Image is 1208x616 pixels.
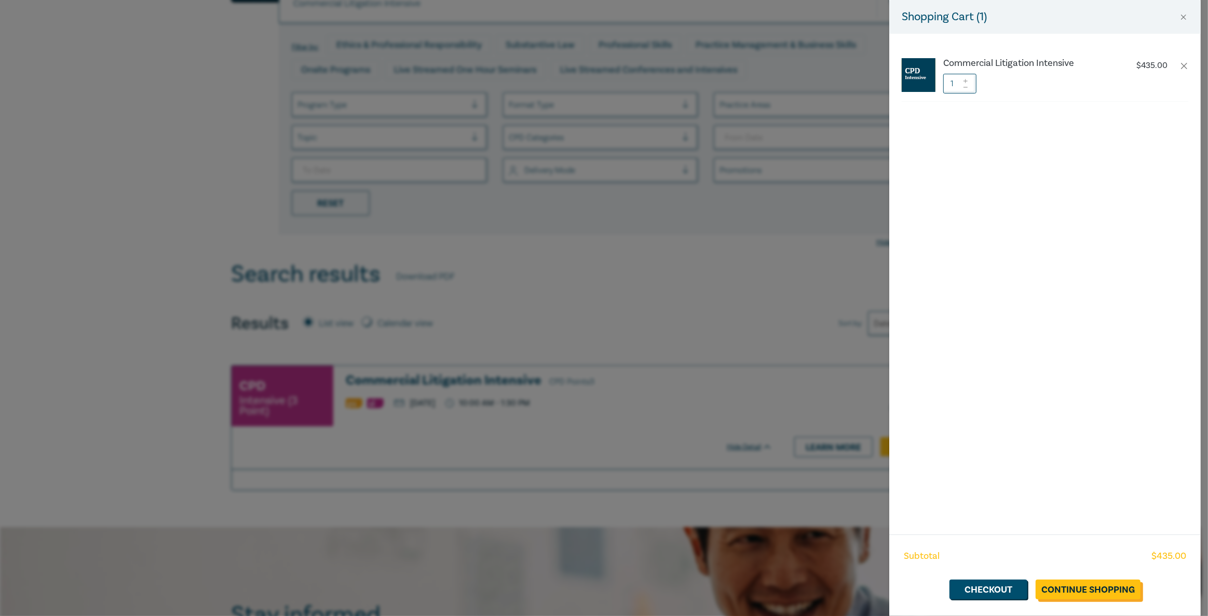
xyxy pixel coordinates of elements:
span: $ 435.00 [1151,550,1186,563]
p: $ 435.00 [1136,61,1168,71]
img: CPD%20Intensive.jpg [902,58,935,92]
span: Subtotal [904,550,940,563]
button: Close [1179,12,1188,22]
h5: Shopping Cart ( 1 ) [902,8,987,25]
input: 1 [943,74,976,93]
a: Checkout [949,580,1027,599]
a: Commercial Litigation Intensive [943,58,1116,69]
a: Continue Shopping [1036,580,1141,599]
